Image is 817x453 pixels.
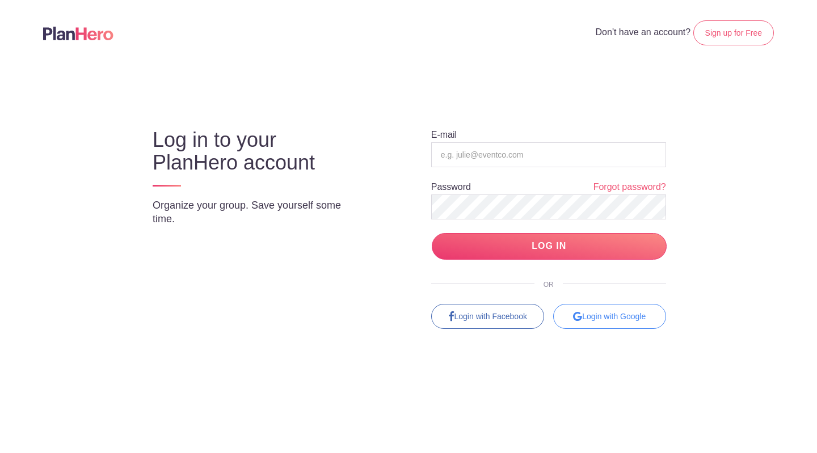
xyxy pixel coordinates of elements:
p: Organize your group. Save yourself some time. [153,198,366,226]
a: Login with Facebook [431,304,544,329]
h3: Log in to your PlanHero account [153,129,366,174]
div: Login with Google [553,304,666,329]
a: Sign up for Free [693,20,774,45]
img: Logo main planhero [43,27,113,40]
label: E-mail [431,130,457,139]
span: OR [534,281,563,289]
a: Forgot password? [593,181,666,194]
input: e.g. julie@eventco.com [431,142,666,167]
input: LOG IN [432,233,667,260]
span: Don't have an account? [596,27,691,37]
label: Password [431,183,471,192]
